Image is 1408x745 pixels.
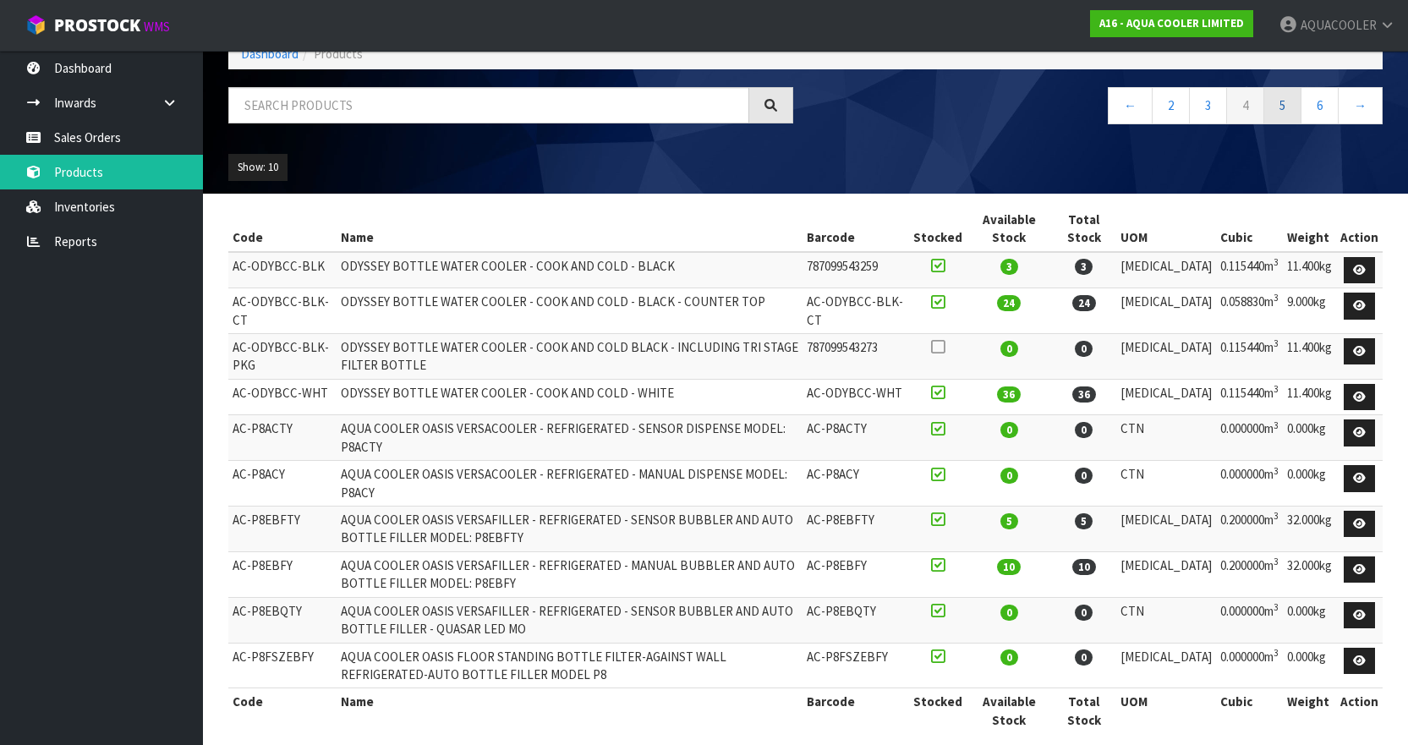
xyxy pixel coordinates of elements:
[1283,597,1336,643] td: 0.000kg
[1274,647,1279,659] sup: 3
[1274,510,1279,522] sup: 3
[228,87,749,123] input: Search products
[1000,422,1018,438] span: 0
[1216,206,1283,252] th: Cubic
[1283,506,1336,551] td: 32.000kg
[1274,256,1279,268] sup: 3
[337,643,803,688] td: AQUA COOLER OASIS FLOOR STANDING BOTTLE FILTER-AGAINST WALL REFRIGERATED-AUTO BOTTLE FILLER MODEL P8
[1189,87,1227,123] a: 3
[337,206,803,252] th: Name
[1274,556,1279,567] sup: 3
[228,252,337,288] td: AC-ODYBCC-BLK
[1116,288,1216,334] td: [MEDICAL_DATA]
[1274,419,1279,431] sup: 3
[1283,461,1336,507] td: 0.000kg
[1099,16,1244,30] strong: A16 - AQUA COOLER LIMITED
[337,333,803,379] td: ODYSSEY BOTTLE WATER COOLER - COOK AND COLD BLACK - INCLUDING TRI STAGE FILTER BOTTLE
[1075,513,1093,529] span: 5
[1116,206,1216,252] th: UOM
[337,252,803,288] td: ODYSSEY BOTTLE WATER COOLER - COOK AND COLD - BLACK
[1052,688,1116,733] th: Total Stock
[1052,206,1116,252] th: Total Stock
[803,379,908,415] td: AC-ODYBCC-WHT
[1226,87,1264,123] a: 4
[1283,551,1336,597] td: 32.000kg
[803,506,908,551] td: AC-P8EBFTY
[1216,415,1283,461] td: 0.000000m
[1283,206,1336,252] th: Weight
[997,386,1021,403] span: 36
[803,551,908,597] td: AC-P8EBFY
[1116,643,1216,688] td: [MEDICAL_DATA]
[803,206,908,252] th: Barcode
[1283,415,1336,461] td: 0.000kg
[1274,337,1279,349] sup: 3
[228,461,337,507] td: AC-P8ACY
[337,461,803,507] td: AQUA COOLER OASIS VERSACOOLER - REFRIGERATED - MANUAL DISPENSE MODEL: P8ACY
[1216,688,1283,733] th: Cubic
[1283,252,1336,288] td: 11.400kg
[1338,87,1383,123] a: →
[1274,383,1279,395] sup: 3
[803,688,908,733] th: Barcode
[1216,288,1283,334] td: 0.058830m
[1216,506,1283,551] td: 0.200000m
[228,688,337,733] th: Code
[144,19,170,35] small: WMS
[1116,506,1216,551] td: [MEDICAL_DATA]
[1116,688,1216,733] th: UOM
[337,288,803,334] td: ODYSSEY BOTTLE WATER COOLER - COOK AND COLD - BLACK - COUNTER TOP
[337,415,803,461] td: AQUA COOLER OASIS VERSACOOLER - REFRIGERATED - SENSOR DISPENSE MODEL: P8ACTY
[909,206,967,252] th: Stocked
[337,688,803,733] th: Name
[1216,643,1283,688] td: 0.000000m
[337,551,803,597] td: AQUA COOLER OASIS VERSAFILLER - REFRIGERATED - MANUAL BUBBLER AND AUTO BOTTLE FILLER MODEL: P8EBFY
[1274,465,1279,477] sup: 3
[1116,415,1216,461] td: CTN
[997,295,1021,311] span: 24
[1075,422,1093,438] span: 0
[1301,87,1339,123] a: 6
[228,506,337,551] td: AC-P8EBFTY
[1075,341,1093,357] span: 0
[803,252,908,288] td: 787099543259
[228,333,337,379] td: AC-ODYBCC-BLK-PKG
[25,14,47,36] img: cube-alt.png
[314,46,363,62] span: Products
[1108,87,1153,123] a: ←
[1000,341,1018,357] span: 0
[228,551,337,597] td: AC-P8EBFY
[819,87,1383,129] nav: Page navigation
[1000,259,1018,275] span: 3
[967,206,1052,252] th: Available Stock
[1072,386,1096,403] span: 36
[1216,379,1283,415] td: 0.115440m
[1072,295,1096,311] span: 24
[909,688,967,733] th: Stocked
[1216,551,1283,597] td: 0.200000m
[1116,379,1216,415] td: [MEDICAL_DATA]
[1216,597,1283,643] td: 0.000000m
[1116,597,1216,643] td: CTN
[803,461,908,507] td: AC-P8ACY
[1116,333,1216,379] td: [MEDICAL_DATA]
[228,206,337,252] th: Code
[228,154,288,181] button: Show: 10
[997,559,1021,575] span: 10
[1152,87,1190,123] a: 2
[228,379,337,415] td: AC-ODYBCC-WHT
[803,597,908,643] td: AC-P8EBQTY
[967,688,1052,733] th: Available Stock
[241,46,299,62] a: Dashboard
[337,597,803,643] td: AQUA COOLER OASIS VERSAFILLER - REFRIGERATED - SENSOR BUBBLER AND AUTO BOTTLE FILLER - QUASAR LED MO
[1116,461,1216,507] td: CTN
[1075,259,1093,275] span: 3
[228,643,337,688] td: AC-P8FSZEBFY
[1000,605,1018,621] span: 0
[228,415,337,461] td: AC-P8ACTY
[337,379,803,415] td: ODYSSEY BOTTLE WATER COOLER - COOK AND COLD - WHITE
[803,333,908,379] td: 787099543273
[1336,206,1383,252] th: Action
[1301,17,1377,33] span: AQUACOOLER
[1283,288,1336,334] td: 9.000kg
